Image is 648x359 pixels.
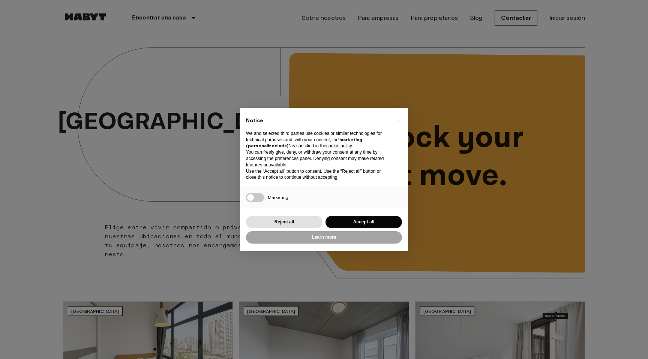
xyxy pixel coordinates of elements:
[246,130,390,149] p: We and selected third parties use cookies or similar technologies for technical purposes and, wit...
[326,143,352,148] a: cookie policy
[246,168,390,181] p: Use the “Accept all” button to consent. Use the “Reject all” button or close this notice to conti...
[246,117,390,124] h2: Notice
[246,216,322,228] button: Reject all
[246,137,362,149] strong: “marketing (personalized ads)”
[246,149,390,168] p: You can freely give, deny, or withdraw your consent at any time by accessing the preferences pane...
[246,231,402,244] button: Learn more
[268,194,288,200] span: Marketing
[392,114,404,126] button: Close this notice
[325,216,402,228] button: Accept all
[397,115,400,124] span: ×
